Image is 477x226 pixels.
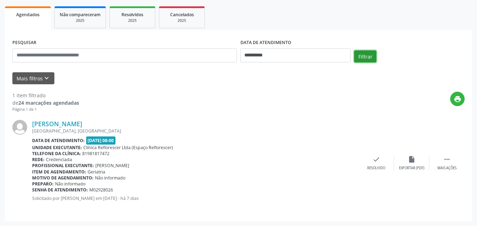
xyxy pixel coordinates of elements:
[12,92,79,99] div: 1 item filtrado
[437,166,457,171] div: Mais ações
[32,128,359,134] div: [GEOGRAPHIC_DATA], [GEOGRAPHIC_DATA]
[12,72,54,85] button: Mais filtroskeyboard_arrow_down
[43,74,50,82] i: keyboard_arrow_down
[367,166,385,171] div: Resolvido
[354,50,376,62] button: Filtrar
[240,37,291,48] label: DATA DE ATENDIMENTO
[16,12,40,18] span: Agendados
[32,145,82,151] b: Unidade executante:
[46,157,72,163] span: Credenciada
[12,106,79,112] div: Página 1 de 1
[83,145,173,151] span: Clínica Reflorescer Ltda (Espaço Reflorescer)
[60,18,101,23] div: 2025
[89,187,113,193] span: M02928026
[32,169,86,175] b: Item de agendamento:
[88,169,105,175] span: Geriatria
[443,155,451,163] i: 
[18,99,79,106] strong: 24 marcações agendadas
[372,155,380,163] i: check
[95,175,125,181] span: Não informado
[32,163,94,169] b: Profissional executante:
[86,136,116,145] span: [DATE] 08:00
[164,18,199,23] div: 2025
[32,175,94,181] b: Motivo de agendamento:
[12,120,27,135] img: img
[32,138,85,143] b: Data de atendimento:
[32,181,54,187] b: Preparo:
[12,99,79,106] div: de
[121,12,143,18] span: Resolvidos
[32,120,82,128] a: [PERSON_NAME]
[170,12,194,18] span: Cancelados
[32,195,359,201] p: Solicitado por [PERSON_NAME] em [DATE] - há 7 dias
[55,181,85,187] span: Não informado
[95,163,129,169] span: [PERSON_NAME]
[82,151,109,157] span: 81981817472
[454,95,461,103] i: print
[32,187,88,193] b: Senha de atendimento:
[60,12,101,18] span: Não compareceram
[32,151,81,157] b: Telefone da clínica:
[115,18,150,23] div: 2025
[450,92,465,106] button: print
[408,155,416,163] i: insert_drive_file
[399,166,424,171] div: Exportar (PDF)
[32,157,44,163] b: Rede:
[12,37,36,48] label: PESQUISAR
